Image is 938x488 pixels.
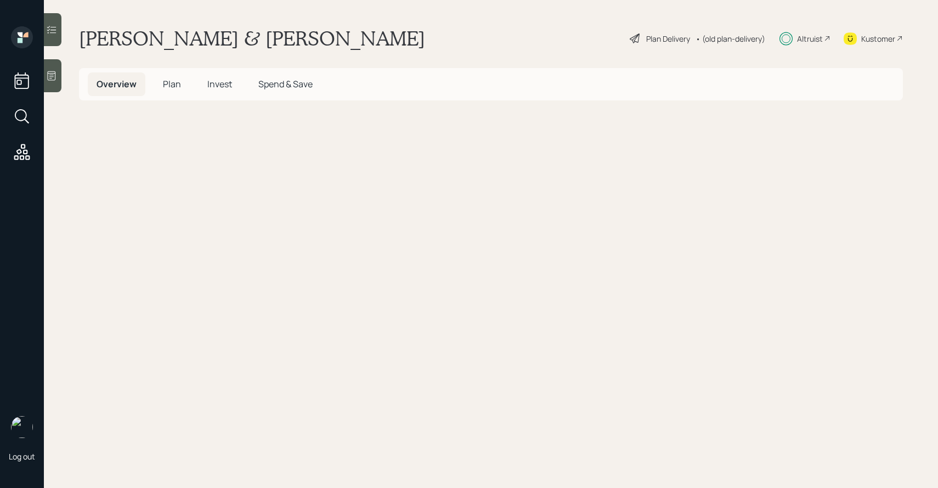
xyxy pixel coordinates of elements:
[797,33,823,44] div: Altruist
[79,26,425,51] h1: [PERSON_NAME] & [PERSON_NAME]
[11,416,33,438] img: sami-boghos-headshot.png
[207,78,232,90] span: Invest
[163,78,181,90] span: Plan
[646,33,690,44] div: Plan Delivery
[97,78,137,90] span: Overview
[861,33,895,44] div: Kustomer
[258,78,313,90] span: Spend & Save
[9,451,35,462] div: Log out
[696,33,765,44] div: • (old plan-delivery)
